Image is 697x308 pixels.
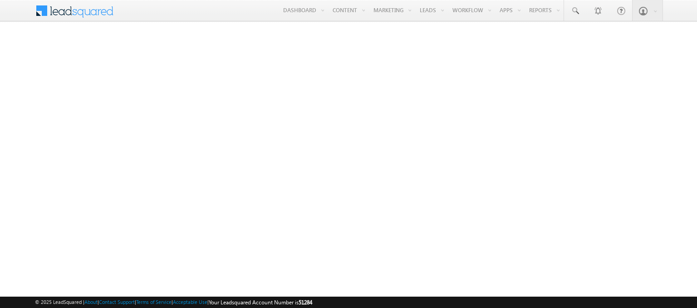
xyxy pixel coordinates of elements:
a: Acceptable Use [173,299,207,305]
span: © 2025 LeadSquared | | | | | [35,298,312,307]
a: About [84,299,98,305]
span: Your Leadsquared Account Number is [209,299,312,306]
a: Contact Support [99,299,135,305]
a: Terms of Service [136,299,172,305]
span: 51284 [299,299,312,306]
